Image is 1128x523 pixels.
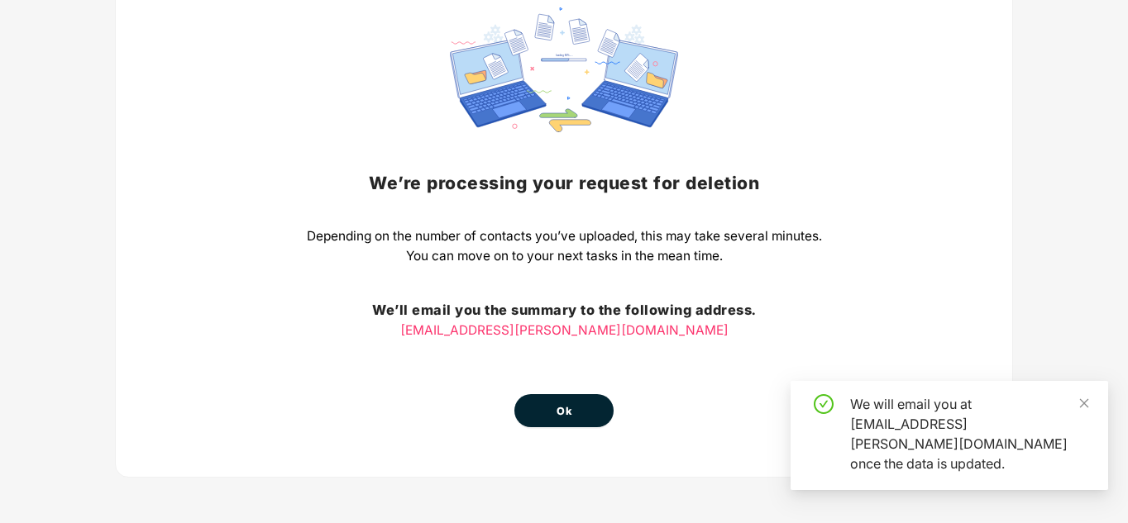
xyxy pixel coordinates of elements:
[514,394,614,427] button: Ok
[850,394,1088,473] div: We will email you at [EMAIL_ADDRESS][PERSON_NAME][DOMAIN_NAME] once the data is updated.
[307,169,822,197] h2: We’re processing your request for deletion
[814,394,834,414] span: check-circle
[1078,397,1090,409] span: close
[307,226,822,246] p: Depending on the number of contacts you’ve uploaded, this may take several minutes.
[307,321,822,340] p: [EMAIL_ADDRESS][PERSON_NAME][DOMAIN_NAME]
[450,7,678,132] img: svg+xml;base64,PHN2ZyBpZD0iRGF0YV9zeW5jaW5nIiB4bWxucz0iaHR0cDovL3d3dy53My5vcmcvMjAwMC9zdmciIHdpZH...
[557,403,571,420] span: Ok
[307,300,822,321] h3: We’ll email you the summary to the following address.
[307,246,822,266] p: You can move on to your next tasks in the mean time.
